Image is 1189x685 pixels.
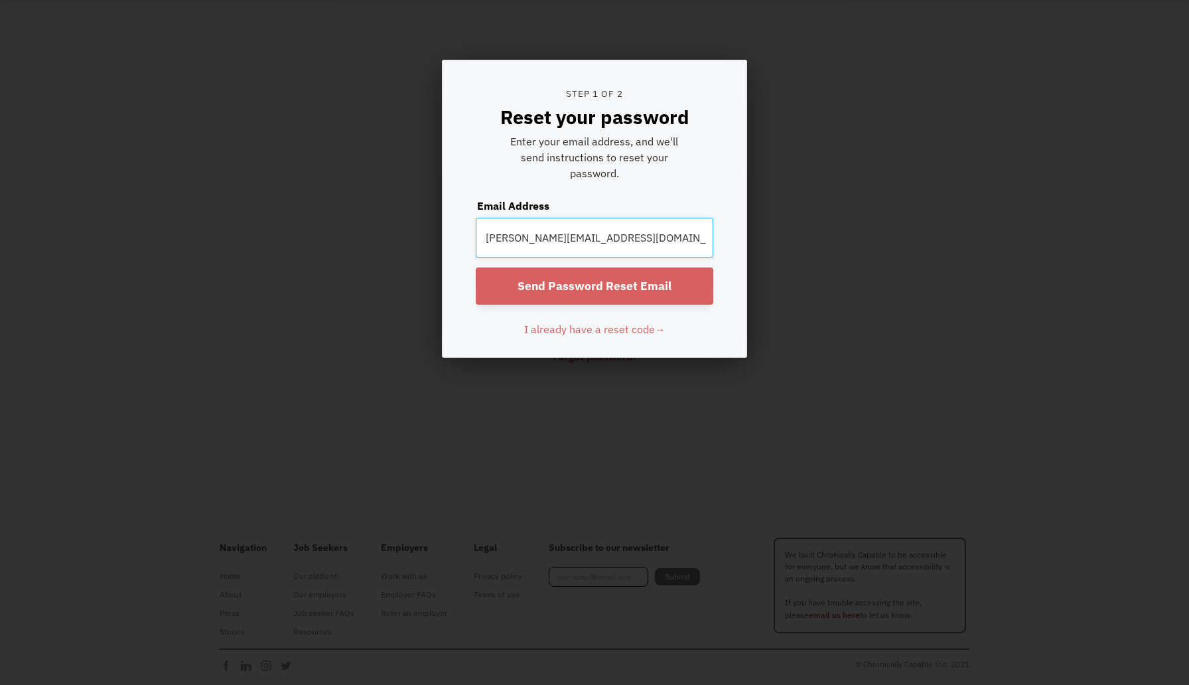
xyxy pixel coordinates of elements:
[524,323,655,336] span: I already have a reset code
[500,133,689,181] div: Enter your email address, and we'll send instructions to reset your password.
[476,87,713,100] div: Step 1 of 2
[476,218,713,258] input: Email Address
[476,198,713,214] label: Email Address
[524,321,665,337] div: I already have a reset code→
[476,104,713,130] div: Reset your password
[476,267,713,305] input: Send Password Reset Email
